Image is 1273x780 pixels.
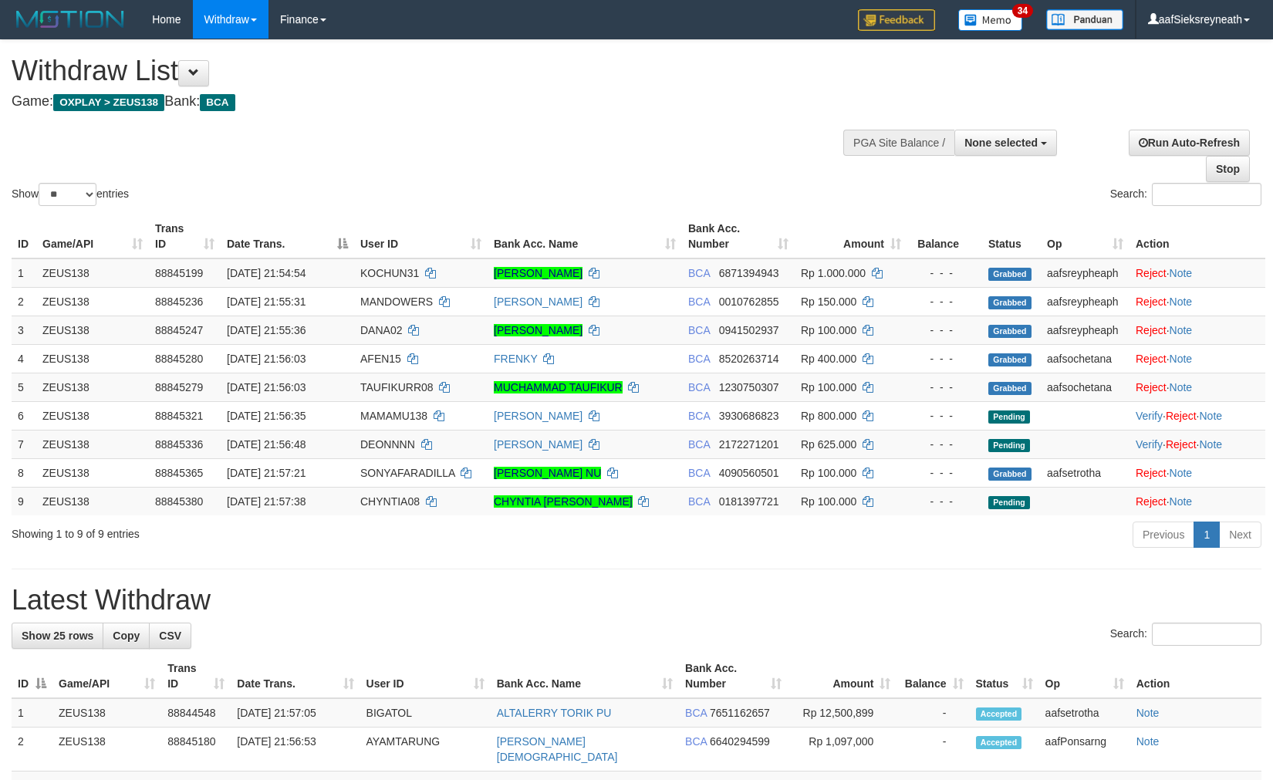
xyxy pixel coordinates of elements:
[719,410,779,422] span: Copy 3930686823 to clipboard
[988,382,1032,395] span: Grabbed
[494,353,538,365] a: FRENKY
[679,654,788,698] th: Bank Acc. Number: activate to sort column ascending
[843,130,954,156] div: PGA Site Balance /
[12,183,129,206] label: Show entries
[1136,707,1160,719] a: Note
[52,654,161,698] th: Game/API: activate to sort column ascending
[1129,214,1265,258] th: Action
[688,267,710,279] span: BCA
[12,458,36,487] td: 8
[227,295,306,308] span: [DATE] 21:55:31
[12,520,519,542] div: Showing 1 to 9 of 9 entries
[12,214,36,258] th: ID
[494,438,582,451] a: [PERSON_NAME]
[719,324,779,336] span: Copy 0941502937 to clipboard
[12,585,1261,616] h1: Latest Withdraw
[1041,258,1129,288] td: aafsreypheaph
[491,654,679,698] th: Bank Acc. Name: activate to sort column ascending
[801,353,856,365] span: Rp 400.000
[155,353,203,365] span: 88845280
[688,438,710,451] span: BCA
[801,381,856,393] span: Rp 100.000
[494,295,582,308] a: [PERSON_NAME]
[12,287,36,316] td: 2
[360,495,420,508] span: CHYNTIA08
[1136,410,1163,422] a: Verify
[1136,324,1167,336] a: Reject
[1129,430,1265,458] td: · ·
[1170,381,1193,393] a: Note
[1194,522,1220,548] a: 1
[1136,381,1167,393] a: Reject
[1170,324,1193,336] a: Note
[36,316,149,344] td: ZEUS138
[913,294,976,309] div: - - -
[36,258,149,288] td: ZEUS138
[1136,467,1167,479] a: Reject
[494,381,623,393] a: MUCHAMMAD TAUFIKUR
[1170,495,1193,508] a: Note
[1152,623,1261,646] input: Search:
[360,654,491,698] th: User ID: activate to sort column ascending
[12,94,833,110] h4: Game: Bank:
[36,401,149,430] td: ZEUS138
[1170,295,1193,308] a: Note
[1166,438,1197,451] a: Reject
[12,8,129,31] img: MOTION_logo.png
[1041,458,1129,487] td: aafsetrotha
[907,214,982,258] th: Balance
[155,495,203,508] span: 88845380
[988,496,1030,509] span: Pending
[1136,353,1167,365] a: Reject
[913,265,976,281] div: - - -
[227,353,306,365] span: [DATE] 21:56:03
[858,9,935,31] img: Feedback.jpg
[1133,522,1194,548] a: Previous
[200,94,235,111] span: BCA
[155,438,203,451] span: 88845336
[497,735,618,763] a: [PERSON_NAME][DEMOGRAPHIC_DATA]
[801,495,856,508] span: Rp 100.000
[360,438,415,451] span: DEONNNN
[1170,353,1193,365] a: Note
[988,268,1032,281] span: Grabbed
[913,380,976,395] div: - - -
[1012,4,1033,18] span: 34
[1170,267,1193,279] a: Note
[801,267,866,279] span: Rp 1.000.000
[36,287,149,316] td: ZEUS138
[913,465,976,481] div: - - -
[1199,438,1222,451] a: Note
[12,56,833,86] h1: Withdraw List
[12,487,36,515] td: 9
[1129,130,1250,156] a: Run Auto-Refresh
[360,295,433,308] span: MANDOWERS
[12,728,52,772] td: 2
[1110,183,1261,206] label: Search:
[1136,495,1167,508] a: Reject
[685,707,707,719] span: BCA
[52,728,161,772] td: ZEUS138
[1166,410,1197,422] a: Reject
[155,381,203,393] span: 88845279
[801,438,856,451] span: Rp 625.000
[488,214,682,258] th: Bank Acc. Name: activate to sort column ascending
[52,698,161,728] td: ZEUS138
[788,698,897,728] td: Rp 12,500,899
[155,410,203,422] span: 88845321
[227,495,306,508] span: [DATE] 21:57:38
[494,267,582,279] a: [PERSON_NAME]
[155,467,203,479] span: 88845365
[1129,487,1265,515] td: ·
[1129,373,1265,401] td: ·
[710,707,770,719] span: Copy 7651162657 to clipboard
[719,295,779,308] span: Copy 0010762855 to clipboard
[1039,654,1130,698] th: Op: activate to sort column ascending
[913,322,976,338] div: - - -
[227,381,306,393] span: [DATE] 21:56:03
[221,214,354,258] th: Date Trans.: activate to sort column descending
[12,698,52,728] td: 1
[913,351,976,366] div: - - -
[360,381,434,393] span: TAUFIKURR08
[988,296,1032,309] span: Grabbed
